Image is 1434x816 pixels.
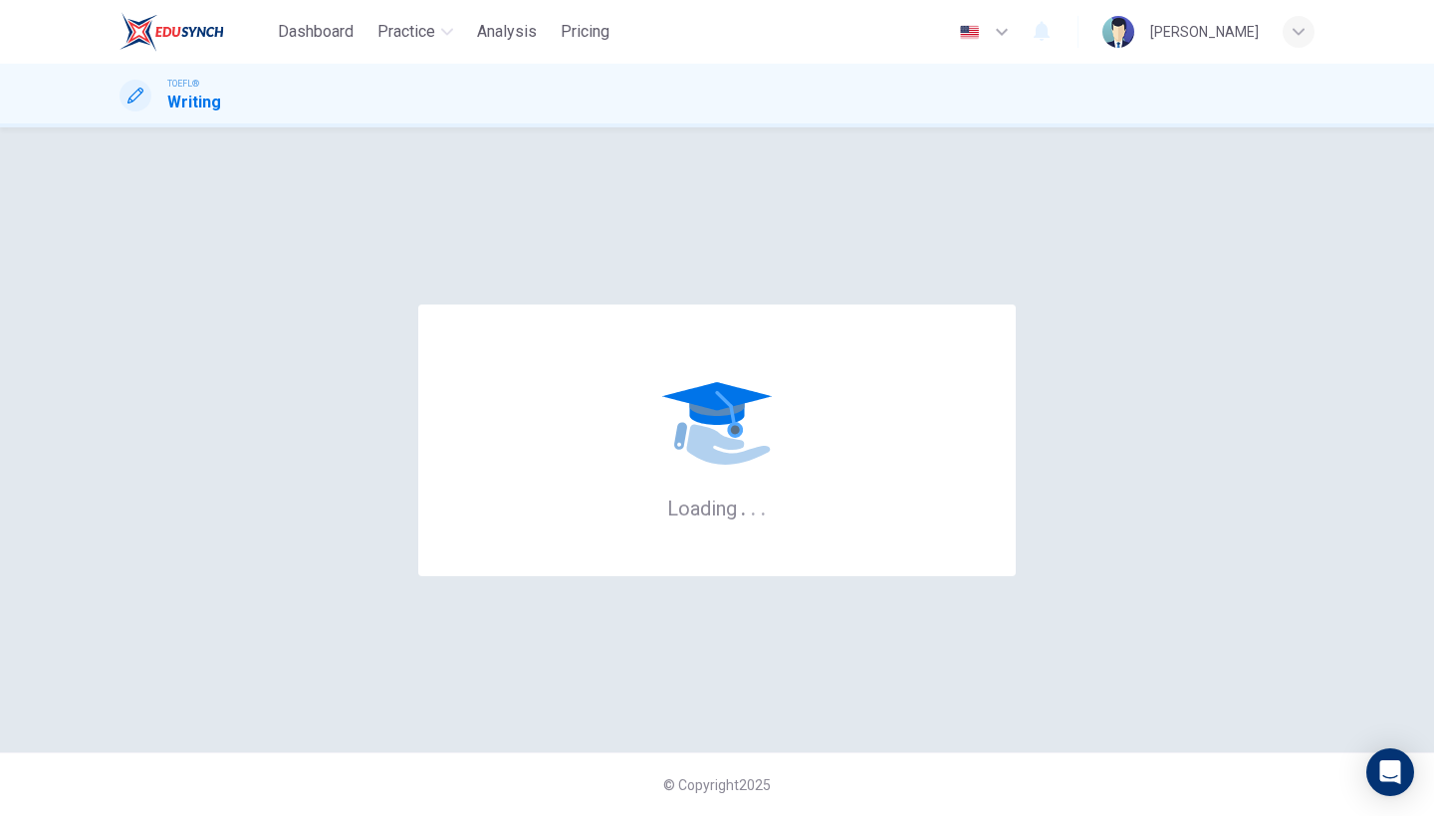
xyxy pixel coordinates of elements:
span: Analysis [477,20,537,44]
img: Profile picture [1102,16,1134,48]
a: EduSynch logo [119,12,270,52]
img: en [957,25,982,40]
span: © Copyright 2025 [663,777,771,793]
h6: . [760,490,767,522]
span: TOEFL® [167,77,199,91]
button: Pricing [553,14,617,50]
div: [PERSON_NAME] [1150,20,1259,44]
h6: . [740,490,747,522]
button: Dashboard [270,14,361,50]
div: Open Intercom Messenger [1366,748,1414,796]
h6: . [750,490,757,522]
span: Dashboard [278,20,354,44]
h6: Loading [667,495,767,520]
button: Analysis [469,14,545,50]
button: Practice [369,14,461,50]
img: EduSynch logo [119,12,224,52]
h1: Writing [167,91,221,114]
span: Pricing [561,20,609,44]
span: Practice [377,20,435,44]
